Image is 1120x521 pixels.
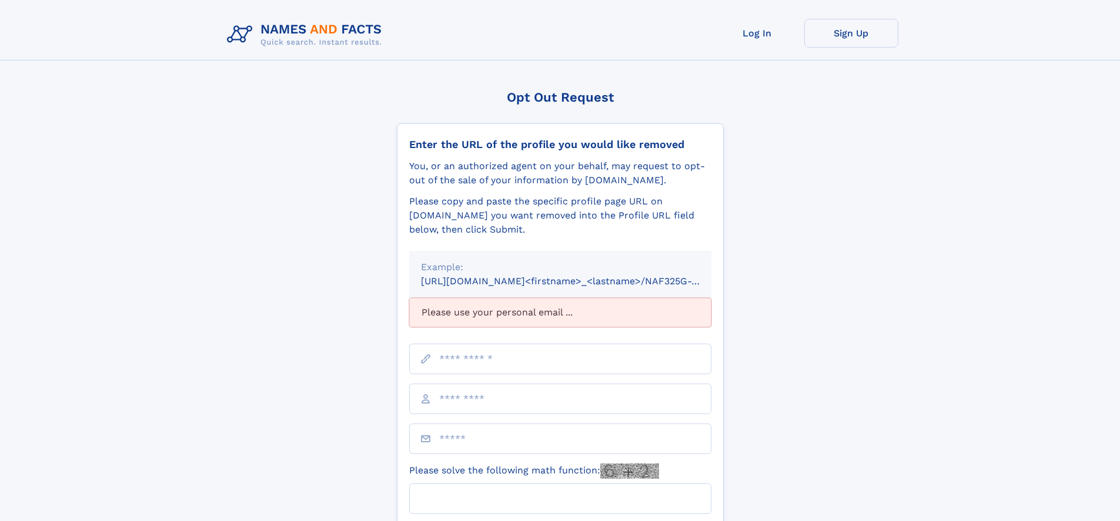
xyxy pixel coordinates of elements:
div: Please copy and paste the specific profile page URL on [DOMAIN_NAME] you want removed into the Pr... [409,194,711,237]
img: Logo Names and Facts [222,19,392,51]
div: Please use your personal email ... [409,298,711,327]
a: Log In [710,19,804,48]
a: Sign Up [804,19,898,48]
div: Enter the URL of the profile you would like removed [409,138,711,151]
div: Example: [421,260,700,274]
div: Opt Out Request [397,90,724,105]
label: Please solve the following math function: [409,463,659,479]
small: [URL][DOMAIN_NAME]<firstname>_<lastname>/NAF325G-xxxxxxxx [421,275,734,287]
div: You, or an authorized agent on your behalf, may request to opt-out of the sale of your informatio... [409,159,711,187]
